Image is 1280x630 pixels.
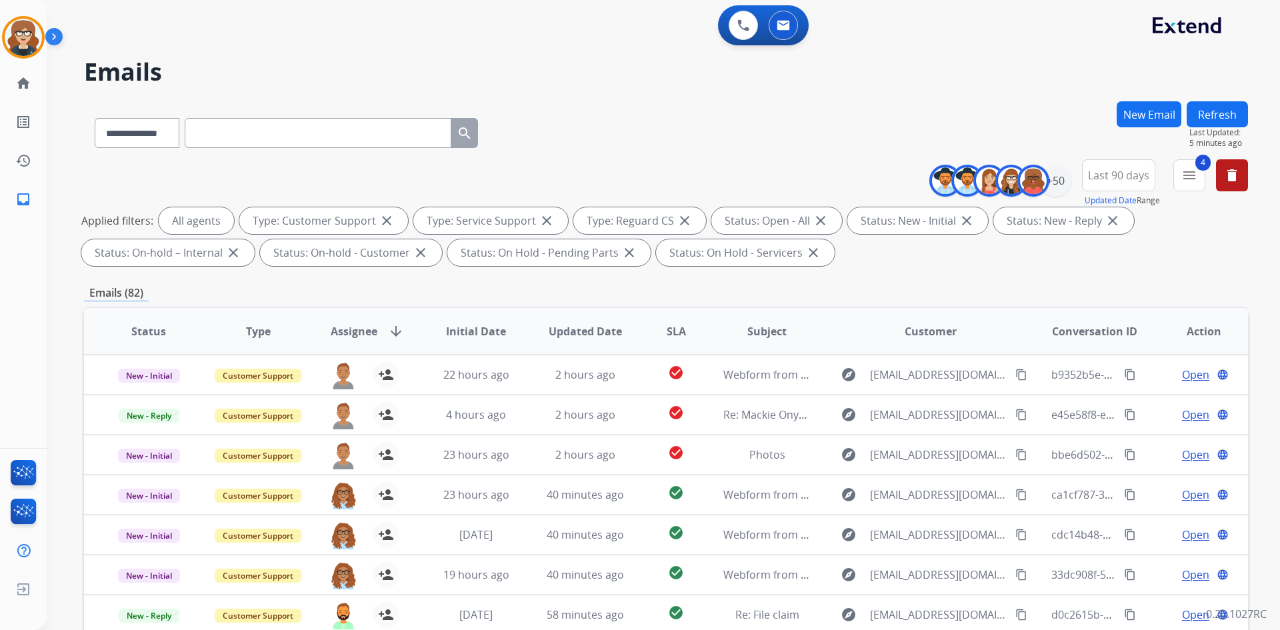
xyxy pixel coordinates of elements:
mat-icon: content_copy [1124,569,1136,581]
span: Open [1182,447,1209,463]
span: 33dc908f-5f83-44ca-bcc3-828986512dd7 [1051,567,1251,582]
div: Status: On-hold - Customer [260,239,442,266]
span: New - Reply [119,609,179,623]
div: Status: New - Reply [993,207,1134,234]
mat-icon: close [225,245,241,261]
mat-icon: explore [841,407,857,423]
div: All agents [159,207,234,234]
th: Action [1139,308,1248,355]
span: 22 hours ago [443,367,509,382]
span: SLA [667,323,686,339]
div: Type: Customer Support [239,207,408,234]
mat-icon: content_copy [1124,449,1136,461]
span: Re: File claim [735,607,799,622]
span: Conversation ID [1052,323,1137,339]
span: 19 hours ago [443,567,509,582]
mat-icon: check_circle [668,485,684,501]
mat-icon: content_copy [1015,409,1027,421]
span: Webform from [EMAIL_ADDRESS][DOMAIN_NAME] on [DATE] [723,527,1025,542]
mat-icon: language [1217,369,1229,381]
span: New - Initial [118,489,180,503]
mat-icon: check_circle [668,565,684,581]
span: Status [131,323,166,339]
mat-icon: history [15,153,31,169]
span: 40 minutes ago [547,567,624,582]
mat-icon: language [1217,489,1229,501]
mat-icon: delete [1224,167,1240,183]
button: Refresh [1187,101,1248,127]
mat-icon: check_circle [668,365,684,381]
mat-icon: close [379,213,395,229]
span: Photos [749,447,785,462]
mat-icon: inbox [15,191,31,207]
span: e45e58f8-ed62-49b6-943c-46aa7143f2e0 [1051,407,1252,422]
mat-icon: content_copy [1015,529,1027,541]
mat-icon: language [1217,449,1229,461]
span: Open [1182,487,1209,503]
div: +50 [1039,165,1071,197]
mat-icon: search [457,125,473,141]
span: bbe6d502-b899-4ae4-be5f-57f515efc947 [1051,447,1251,462]
mat-icon: person_add [378,367,394,383]
mat-icon: person_add [378,567,394,583]
mat-icon: close [813,213,829,229]
img: agent-avatar [330,441,357,469]
span: Customer Support [215,569,301,583]
span: Last Updated: [1189,127,1248,138]
mat-icon: explore [841,447,857,463]
span: [EMAIL_ADDRESS][DOMAIN_NAME] [870,367,1007,383]
mat-icon: check_circle [668,405,684,421]
span: Assignee [331,323,377,339]
mat-icon: person_add [378,527,394,543]
mat-icon: person_add [378,447,394,463]
mat-icon: close [805,245,821,261]
mat-icon: content_copy [1015,449,1027,461]
mat-icon: check_circle [668,605,684,621]
mat-icon: content_copy [1124,529,1136,541]
span: Open [1182,567,1209,583]
span: 40 minutes ago [547,487,624,502]
span: ca1cf787-3e2a-4977-8af1-99d811a8b78b [1051,487,1252,502]
img: agent-avatar [330,521,357,549]
span: Last 90 days [1088,173,1149,178]
span: 23 hours ago [443,487,509,502]
mat-icon: language [1217,569,1229,581]
span: 40 minutes ago [547,527,624,542]
span: Customer Support [215,449,301,463]
span: New - Reply [119,409,179,423]
img: agent-avatar [330,561,357,589]
span: 5 minutes ago [1189,138,1248,149]
span: Type [246,323,271,339]
mat-icon: home [15,75,31,91]
span: Range [1085,195,1160,206]
div: Status: On Hold - Servicers [656,239,835,266]
span: Open [1182,407,1209,423]
img: avatar [5,19,42,56]
span: Webform from [EMAIL_ADDRESS][DOMAIN_NAME] on [DATE] [723,367,1025,382]
span: Re: Mackie Onyx16 [723,407,816,422]
span: 2 hours ago [555,407,615,422]
mat-icon: check_circle [668,445,684,461]
mat-icon: content_copy [1124,409,1136,421]
span: Open [1182,527,1209,543]
span: 23 hours ago [443,447,509,462]
mat-icon: list_alt [15,114,31,130]
mat-icon: explore [841,527,857,543]
span: Subject [747,323,787,339]
mat-icon: close [539,213,555,229]
button: New Email [1117,101,1181,127]
mat-icon: explore [841,567,857,583]
span: Customer Support [215,369,301,383]
span: [EMAIL_ADDRESS][DOMAIN_NAME] [870,527,1007,543]
button: 4 [1173,159,1205,191]
span: 58 minutes ago [547,607,624,622]
span: [DATE] [459,527,493,542]
span: [EMAIL_ADDRESS][DOMAIN_NAME] [870,567,1007,583]
div: Status: On Hold - Pending Parts [447,239,651,266]
span: 4 [1195,155,1211,171]
span: New - Initial [118,569,180,583]
span: d0c2615b-5a90-46d9-a40e-5931aed78316 [1051,607,1259,622]
span: Customer Support [215,529,301,543]
mat-icon: close [413,245,429,261]
mat-icon: content_copy [1015,569,1027,581]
